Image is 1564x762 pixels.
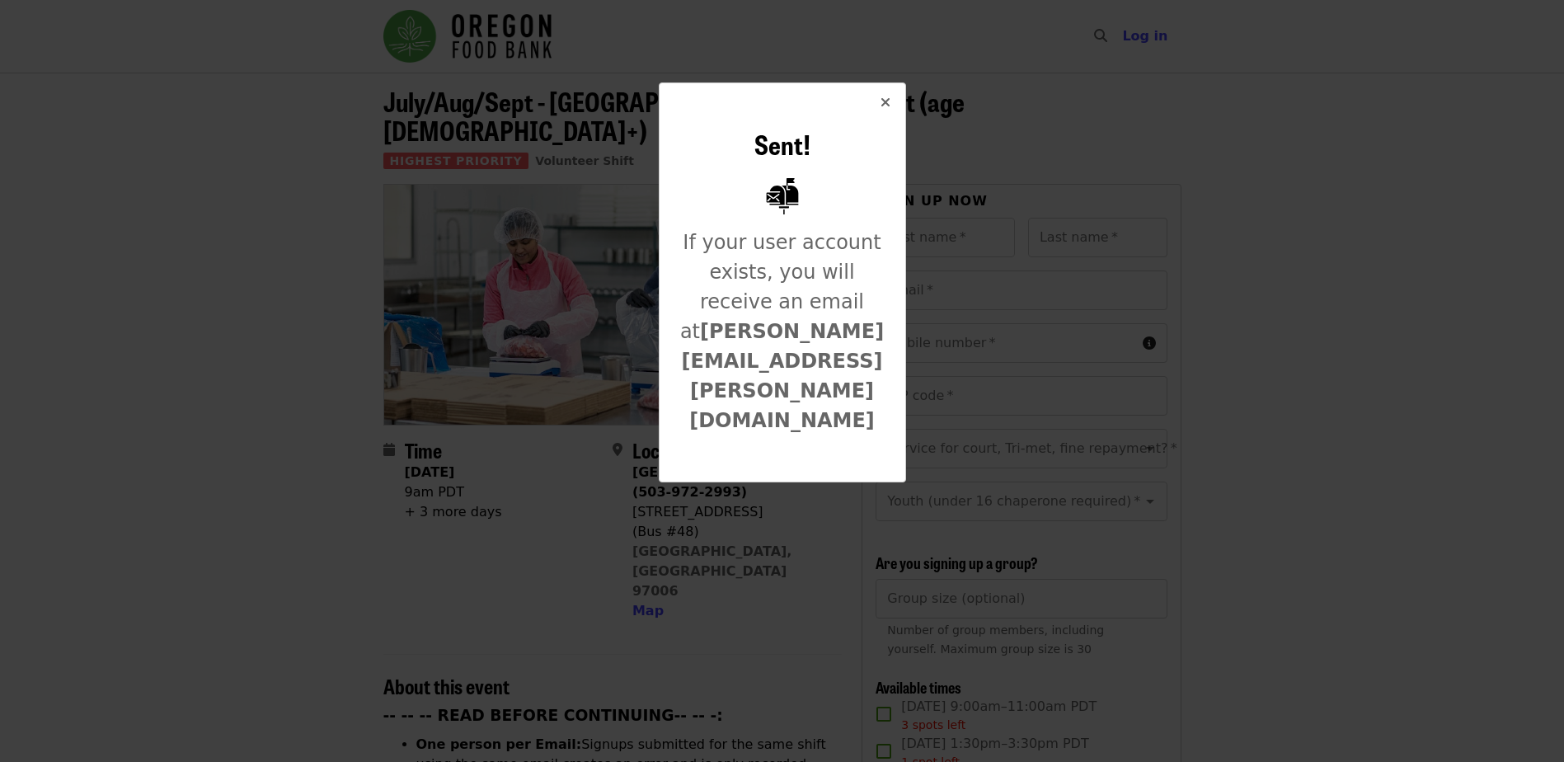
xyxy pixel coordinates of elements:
span: Sent! [754,125,810,163]
i: times icon [881,95,890,111]
button: Close [866,83,905,123]
span: If your user account exists, you will receive an email at [680,231,884,432]
img: Mailbox with letter inside [751,165,814,228]
strong: [PERSON_NAME][EMAIL_ADDRESS][PERSON_NAME][DOMAIN_NAME] [682,320,885,432]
